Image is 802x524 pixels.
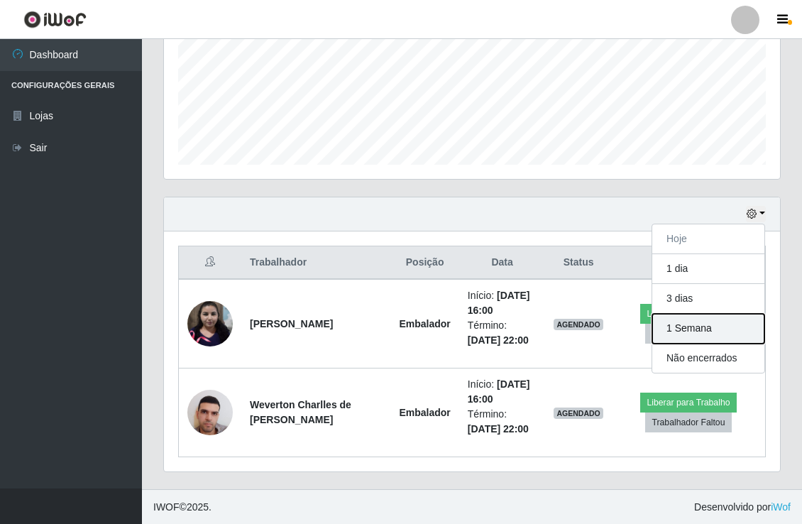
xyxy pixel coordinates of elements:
th: Posição [390,246,458,280]
span: © 2025 . [153,500,212,515]
time: [DATE] 16:00 [468,290,530,316]
li: Término: [468,318,537,348]
span: Desenvolvido por [694,500,791,515]
strong: [PERSON_NAME] [250,318,333,329]
li: Término: [468,407,537,437]
span: AGENDADO [554,408,603,419]
li: Início: [468,377,537,407]
button: 1 Semana [652,314,764,344]
button: Liberar para Trabalho [640,393,736,413]
button: Liberar para Trabalho [640,304,736,324]
img: 1725571179961.jpeg [187,301,233,346]
time: [DATE] 16:00 [468,378,530,405]
button: Hoje [652,224,764,254]
button: 1 dia [652,254,764,284]
a: iWof [771,501,791,513]
th: Status [545,246,612,280]
img: CoreUI Logo [23,11,87,28]
button: Não encerrados [652,344,764,373]
li: Início: [468,288,537,318]
time: [DATE] 22:00 [468,423,529,435]
img: 1752584852872.jpeg [187,382,233,442]
strong: Embalador [399,407,450,418]
th: Data [459,246,546,280]
th: Opções [612,246,766,280]
button: 3 dias [652,284,764,314]
time: [DATE] 22:00 [468,334,529,346]
strong: Embalador [399,318,450,329]
span: IWOF [153,501,180,513]
button: Trabalhador Faltou [645,413,731,432]
strong: Weverton Charlles de [PERSON_NAME] [250,399,351,425]
button: Trabalhador Faltou [645,324,731,344]
span: AGENDADO [554,319,603,330]
th: Trabalhador [241,246,390,280]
